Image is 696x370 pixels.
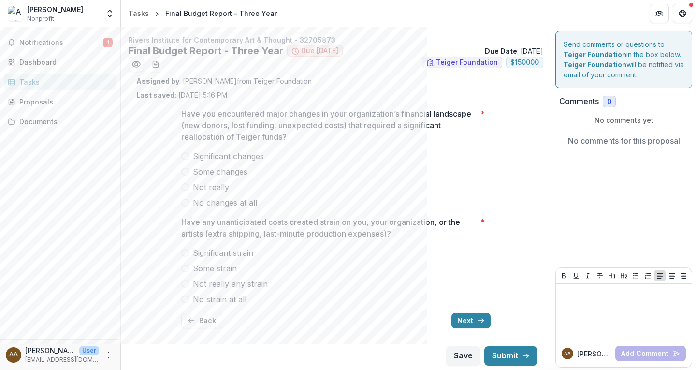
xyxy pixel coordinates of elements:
[650,4,669,23] button: Partners
[606,270,618,281] button: Heading 1
[181,313,222,328] button: Back
[181,216,477,239] p: Have any unanticipated costs created strain on you, your organization, or the artists (extra ship...
[4,114,116,130] a: Documents
[9,352,18,358] div: Andrea Andersson
[103,38,113,47] span: 1
[555,31,692,88] div: Send comments or questions to in the box below. will be notified via email of your comment.
[446,346,480,366] button: Save
[577,349,611,359] p: [PERSON_NAME]
[4,74,116,90] a: Tasks
[103,4,116,23] button: Open entity switcher
[27,4,83,15] div: [PERSON_NAME]
[129,45,283,57] h2: Final Budget Report - Three Year
[4,35,116,50] button: Notifications1
[4,94,116,110] a: Proposals
[564,60,626,69] strong: Teiger Foundation
[129,8,149,18] div: Tasks
[129,35,543,45] p: Rivers Institute for Contemporary Art & Thought - 32705873
[19,117,109,127] div: Documents
[4,54,116,70] a: Dashboard
[615,346,686,361] button: Add Comment
[165,8,277,18] div: Final Budget Report - Three Year
[193,150,264,162] span: Significant changes
[181,108,477,143] p: Have you encountered major changes in your organization’s financial landscape (new donors, lost f...
[19,77,109,87] div: Tasks
[193,278,268,290] span: Not really any strain
[193,247,253,259] span: Significant strain
[125,6,153,20] a: Tasks
[27,15,54,23] span: Nonprofit
[136,76,536,86] p: : [PERSON_NAME] from Teiger Foundation
[8,6,23,21] img: Andrea Andersson
[484,346,537,366] button: Submit
[564,351,571,356] div: Andrea Andersson
[594,270,606,281] button: Strike
[558,270,570,281] button: Bold
[436,59,498,67] span: Teiger Foundation
[564,50,626,59] strong: Teiger Foundation
[582,270,594,281] button: Italicize
[570,270,582,281] button: Underline
[510,59,539,67] span: $ 150000
[666,270,678,281] button: Align Center
[19,39,103,47] span: Notifications
[451,313,491,328] button: Next
[25,355,99,364] p: [EMAIL_ADDRESS][DOMAIN_NAME]
[559,115,688,125] p: No comments yet
[654,270,666,281] button: Align Left
[103,349,115,361] button: More
[19,57,109,67] div: Dashboard
[485,47,517,55] strong: Due Date
[630,270,641,281] button: Bullet List
[485,46,543,56] p: : [DATE]
[148,57,163,72] button: download-word-button
[136,90,227,100] p: [DATE] 5:16 PM
[559,97,599,106] h2: Comments
[129,57,144,72] button: Preview afa6fca2-cd72-4460-9ba8-4daf8c10f406.pdf
[79,346,99,355] p: User
[193,166,247,178] span: Some changes
[678,270,689,281] button: Align Right
[642,270,653,281] button: Ordered List
[136,77,179,85] strong: Assigned by
[607,98,611,106] span: 0
[25,345,75,355] p: [PERSON_NAME]
[193,197,257,208] span: No changes at all
[193,181,229,193] span: Not really
[568,135,680,147] p: No comments for this proposal
[136,91,176,99] strong: Last saved:
[301,47,338,55] span: Due [DATE]
[618,270,630,281] button: Heading 2
[125,6,281,20] nav: breadcrumb
[19,97,109,107] div: Proposals
[193,263,237,274] span: Some strain
[673,4,692,23] button: Get Help
[193,294,246,305] span: No strain at all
